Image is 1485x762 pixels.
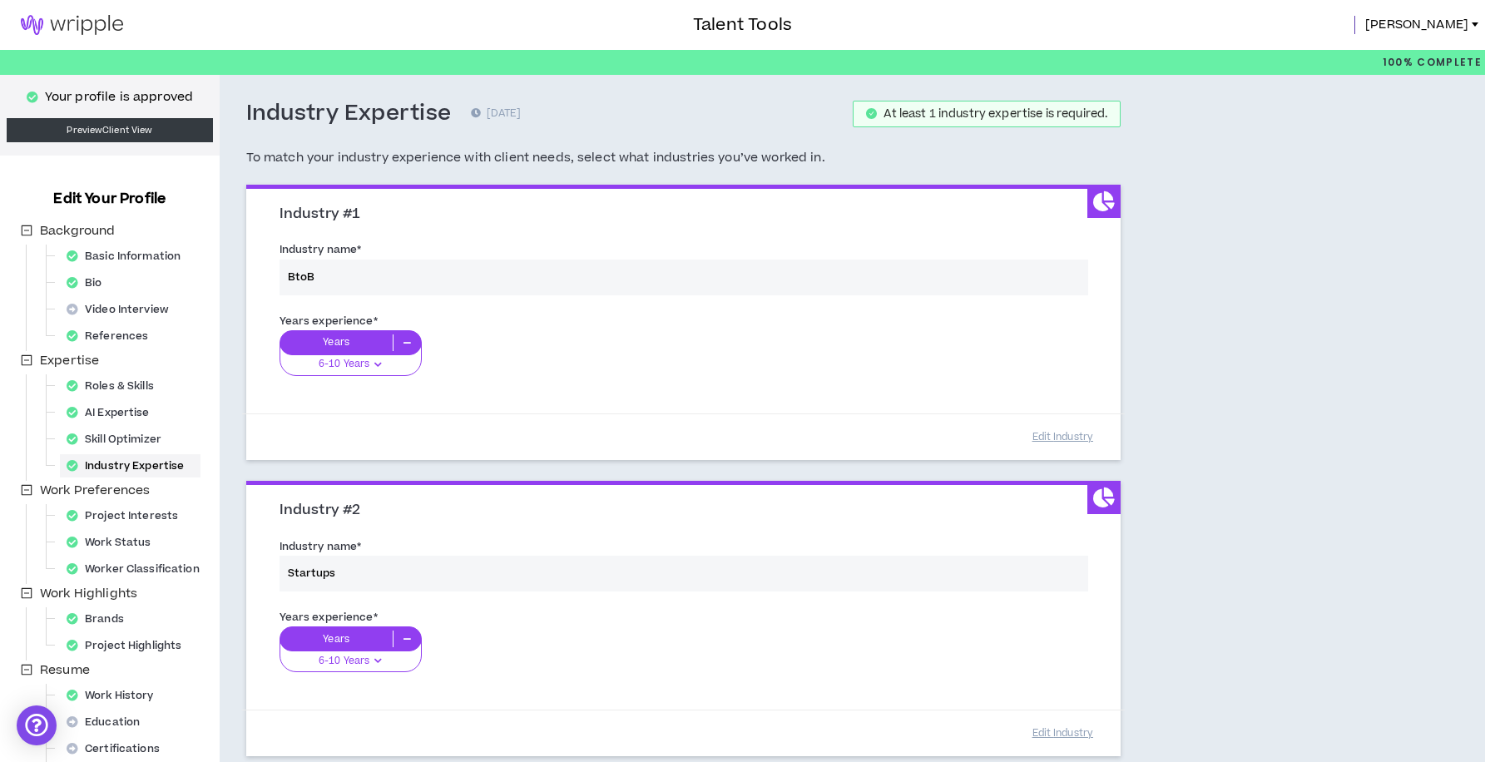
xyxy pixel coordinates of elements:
[60,428,178,451] div: Skill Optimizer
[1383,50,1482,75] p: 100%
[1413,55,1482,70] span: Complete
[40,661,90,679] span: Resume
[60,684,171,707] div: Work History
[1021,719,1104,748] button: Edit Industry
[47,189,172,209] h3: Edit Your Profile
[40,222,115,240] span: Background
[37,221,118,241] span: Background
[37,661,93,680] span: Resume
[866,108,877,119] span: check-circle
[60,245,197,268] div: Basic Information
[40,352,99,369] span: Expertise
[21,354,32,366] span: minus-square
[60,634,198,657] div: Project Highlights
[45,88,193,106] p: Your profile is approved
[60,557,216,581] div: Worker Classification
[280,205,1101,224] h3: Industry #1
[37,584,141,604] span: Work Highlights
[21,587,32,599] span: minus-square
[60,737,176,760] div: Certifications
[60,607,141,631] div: Brands
[693,12,792,37] h3: Talent Tools
[17,705,57,745] div: Open Intercom Messenger
[60,531,167,554] div: Work Status
[7,118,213,142] a: PreviewClient View
[471,106,521,122] p: [DATE]
[60,298,186,321] div: Video Interview
[60,374,171,398] div: Roles & Skills
[40,585,137,602] span: Work Highlights
[37,351,102,371] span: Expertise
[40,482,150,499] span: Work Preferences
[60,454,200,477] div: Industry Expertise
[60,504,195,527] div: Project Interests
[246,148,1121,168] h5: To match your industry experience with client needs, select what industries you’ve worked in.
[60,401,166,424] div: AI Expertise
[37,481,153,501] span: Work Preferences
[280,502,1101,520] h3: Industry #2
[60,324,165,348] div: References
[21,664,32,675] span: minus-square
[60,710,156,734] div: Education
[884,108,1107,120] div: At least 1 industry expertise is required.
[21,484,32,496] span: minus-square
[246,100,452,128] h3: Industry Expertise
[60,271,119,294] div: Bio
[1021,423,1104,452] button: Edit Industry
[1365,16,1468,34] span: [PERSON_NAME]
[21,225,32,236] span: minus-square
